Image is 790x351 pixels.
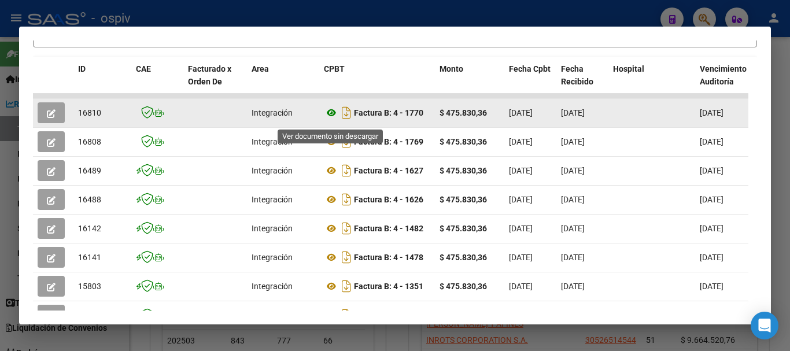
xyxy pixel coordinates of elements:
span: [DATE] [509,224,533,233]
datatable-header-cell: Facturado x Orden De [183,57,247,108]
strong: $ 475.830,36 [440,195,487,204]
strong: $ 475.830,36 [440,224,487,233]
span: [DATE] [509,195,533,204]
span: 16489 [78,166,101,175]
strong: $ 475.830,36 [440,253,487,262]
span: Vencimiento Auditoría [700,64,747,87]
strong: Factura B: 4 - 1351 [354,282,423,291]
span: [DATE] [700,166,723,175]
span: 16141 [78,253,101,262]
span: [DATE] [561,137,585,146]
span: [DATE] [509,108,533,117]
span: [DATE] [561,311,585,320]
strong: Factura B: 4 - 1352 [354,311,423,320]
i: Descargar documento [339,306,354,324]
datatable-header-cell: Fecha Cpbt [504,57,556,108]
strong: $ 475.830,36 [440,311,487,320]
datatable-header-cell: CPBT [319,57,435,108]
span: Integración [252,108,293,117]
i: Descargar documento [339,104,354,122]
span: 15801 [78,311,101,320]
span: [DATE] [700,253,723,262]
span: Fecha Recibido [561,64,593,87]
i: Descargar documento [339,277,354,295]
datatable-header-cell: ID [73,57,131,108]
i: Descargar documento [339,190,354,209]
strong: Factura B: 4 - 1627 [354,166,423,175]
span: [DATE] [700,224,723,233]
span: Fecha Cpbt [509,64,551,73]
span: Monto [440,64,463,73]
span: ID [78,64,86,73]
span: [DATE] [700,108,723,117]
span: CPBT [324,64,345,73]
i: Descargar documento [339,132,354,151]
span: [DATE] [509,253,533,262]
span: [DATE] [509,166,533,175]
strong: Factura B: 4 - 1478 [354,253,423,262]
span: [DATE] [561,224,585,233]
strong: Factura B: 4 - 1769 [354,137,423,146]
datatable-header-cell: Monto [435,57,504,108]
strong: $ 475.830,36 [440,108,487,117]
span: Facturado x Orden De [188,64,231,87]
span: Integración [252,137,293,146]
span: [DATE] [700,311,723,320]
span: 16810 [78,108,101,117]
span: Integración [252,282,293,291]
strong: $ 475.830,36 [440,166,487,175]
span: [DATE] [561,108,585,117]
datatable-header-cell: Area [247,57,319,108]
span: CAE [136,64,151,73]
span: 16142 [78,224,101,233]
div: Open Intercom Messenger [751,312,778,339]
span: [DATE] [509,137,533,146]
span: 16808 [78,137,101,146]
strong: $ 475.830,36 [440,282,487,291]
span: Integración [252,253,293,262]
span: Area [252,64,269,73]
span: Integración [252,166,293,175]
span: [DATE] [700,195,723,204]
span: [DATE] [561,166,585,175]
datatable-header-cell: Hospital [608,57,695,108]
datatable-header-cell: Fecha Recibido [556,57,608,108]
span: Hospital [613,64,644,73]
span: [DATE] [700,137,723,146]
span: 16488 [78,195,101,204]
datatable-header-cell: CAE [131,57,183,108]
strong: Factura B: 4 - 1482 [354,224,423,233]
span: [DATE] [700,282,723,291]
span: Integración [252,224,293,233]
span: [DATE] [561,282,585,291]
datatable-header-cell: Vencimiento Auditoría [695,57,747,108]
strong: $ 475.830,36 [440,137,487,146]
span: Integración [252,195,293,204]
strong: Factura B: 4 - 1770 [354,108,423,117]
i: Descargar documento [339,219,354,238]
span: Integración [252,311,293,320]
span: [DATE] [509,311,533,320]
span: [DATE] [561,195,585,204]
span: [DATE] [509,282,533,291]
strong: Factura B: 4 - 1626 [354,195,423,204]
i: Descargar documento [339,161,354,180]
span: 15803 [78,282,101,291]
span: [DATE] [561,253,585,262]
i: Descargar documento [339,248,354,267]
